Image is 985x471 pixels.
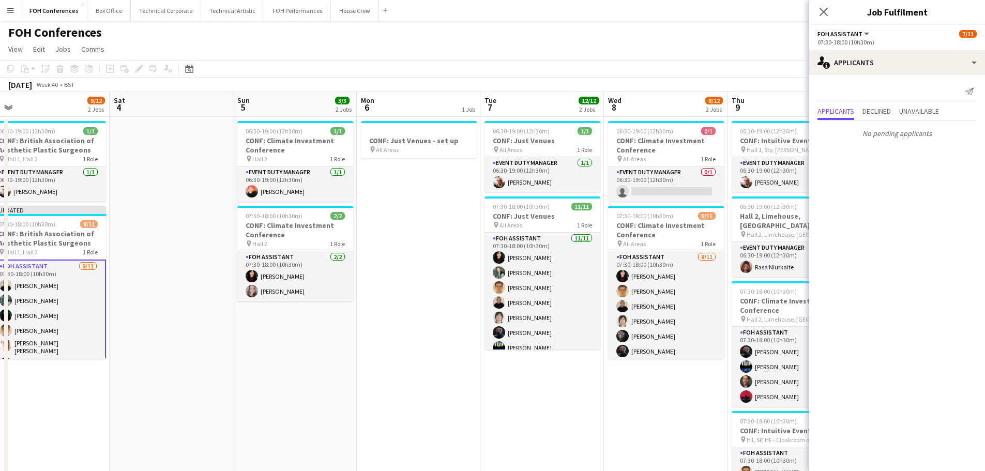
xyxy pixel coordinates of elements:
button: Technical Artistic [201,1,264,21]
span: Applicants [817,108,854,115]
button: House Crew [331,1,379,21]
span: Edit [33,44,45,54]
a: Jobs [51,42,75,56]
span: FOH Assistant [817,30,862,38]
div: BST [64,81,74,88]
a: Comms [77,42,109,56]
div: Applicants [809,50,985,75]
a: View [4,42,27,56]
span: 7/11 [959,30,977,38]
a: Edit [29,42,49,56]
span: Unavailable [899,108,939,115]
h1: FOH Conferences [8,25,102,40]
button: FOH Performances [264,1,331,21]
button: FOH Conferences [21,1,87,21]
button: Box Office [87,1,131,21]
button: FOH Assistant [817,30,871,38]
button: Technical Corporate [131,1,201,21]
span: View [8,44,23,54]
span: Week 40 [34,81,60,88]
span: Jobs [55,44,71,54]
p: No pending applicants [809,125,985,142]
div: [DATE] [8,80,32,90]
div: 07:30-18:00 (10h30m) [817,38,977,46]
h3: Job Fulfilment [809,5,985,19]
span: Comms [81,44,104,54]
span: Declined [862,108,891,115]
